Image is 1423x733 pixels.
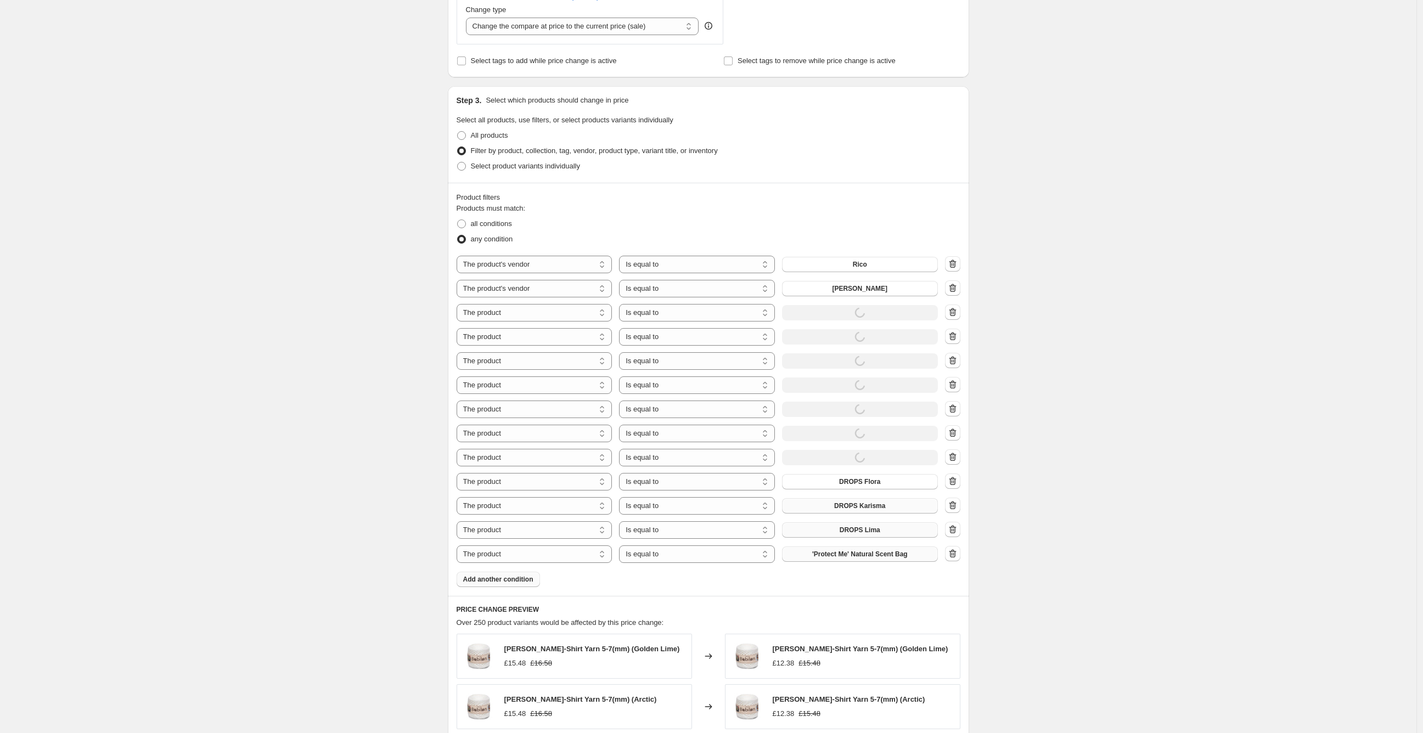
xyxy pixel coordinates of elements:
img: bobilon-t-shirt-yarn-5-7-mm-chunky-yarn-hobbyjobby-1_80x.jpg [463,690,496,723]
div: help [703,20,714,31]
span: £12.38 [773,659,795,667]
span: Select tags to remove while price change is active [738,57,896,65]
button: Rico [782,257,938,272]
span: 'Protect Me' Natural Scent Bag [812,550,908,559]
button: Add another condition [457,572,540,587]
span: DROPS Flora [839,477,880,486]
span: [PERSON_NAME]-Shirt Yarn 5-7(mm) (Arctic) [504,695,657,703]
span: [PERSON_NAME] [832,284,887,293]
span: All products [471,131,508,139]
h2: Step 3. [457,95,482,106]
button: [PERSON_NAME] [782,281,938,296]
img: bobilon-t-shirt-yarn-5-7-mm-chunky-yarn-hobbyjobby-1_80x.jpg [463,640,496,673]
span: £16.58 [530,709,552,718]
span: Products must match: [457,204,526,212]
span: DROPS Karisma [834,501,885,510]
h6: PRICE CHANGE PREVIEW [457,605,960,614]
span: £12.38 [773,709,795,718]
img: bobilon-t-shirt-yarn-5-7-mm-chunky-yarn-hobbyjobby-1_80x.jpg [731,640,764,673]
span: £15.48 [504,659,526,667]
span: Change type [466,5,507,14]
span: DROPS Lima [840,526,880,534]
span: Filter by product, collection, tag, vendor, product type, variant title, or inventory [471,146,718,155]
span: [PERSON_NAME]-Shirt Yarn 5-7(mm) (Golden Lime) [504,645,680,653]
button: DROPS Karisma [782,498,938,514]
span: Select tags to add while price change is active [471,57,617,65]
span: Rico [853,260,867,269]
span: £15.48 [798,709,820,718]
img: bobilon-t-shirt-yarn-5-7-mm-chunky-yarn-hobbyjobby-1_80x.jpg [731,690,764,723]
button: DROPS Flora [782,474,938,489]
span: £15.48 [798,659,820,667]
span: Add another condition [463,575,533,584]
span: [PERSON_NAME]-Shirt Yarn 5-7(mm) (Golden Lime) [773,645,948,653]
span: Select all products, use filters, or select products variants individually [457,116,673,124]
span: Select product variants individually [471,162,580,170]
button: 'Protect Me' Natural Scent Bag [782,546,938,562]
span: [PERSON_NAME]-Shirt Yarn 5-7(mm) (Arctic) [773,695,925,703]
span: any condition [471,235,513,243]
span: all conditions [471,219,512,228]
span: Over 250 product variants would be affected by this price change: [457,618,664,627]
button: DROPS Lima [782,522,938,538]
div: Product filters [457,192,960,203]
span: £16.58 [530,659,552,667]
p: Select which products should change in price [486,95,628,106]
span: £15.48 [504,709,526,718]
